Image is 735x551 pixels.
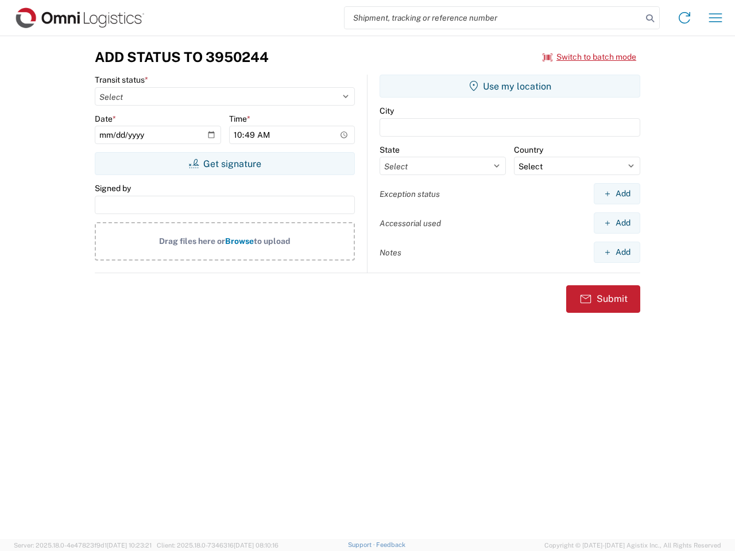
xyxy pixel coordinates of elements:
[159,236,225,246] span: Drag files here or
[380,106,394,116] label: City
[543,48,636,67] button: Switch to batch mode
[380,247,401,258] label: Notes
[376,541,405,548] a: Feedback
[95,183,131,193] label: Signed by
[95,75,148,85] label: Transit status
[107,542,152,549] span: [DATE] 10:23:21
[95,114,116,124] label: Date
[95,152,355,175] button: Get signature
[95,49,269,65] h3: Add Status to 3950244
[229,114,250,124] label: Time
[380,189,440,199] label: Exception status
[566,285,640,313] button: Submit
[594,242,640,263] button: Add
[380,75,640,98] button: Use my location
[225,236,254,246] span: Browse
[234,542,278,549] span: [DATE] 08:10:16
[157,542,278,549] span: Client: 2025.18.0-7346316
[514,145,543,155] label: Country
[345,7,642,29] input: Shipment, tracking or reference number
[254,236,291,246] span: to upload
[348,541,377,548] a: Support
[594,183,640,204] button: Add
[380,218,441,228] label: Accessorial used
[380,145,400,155] label: State
[544,540,721,550] span: Copyright © [DATE]-[DATE] Agistix Inc., All Rights Reserved
[14,542,152,549] span: Server: 2025.18.0-4e47823f9d1
[594,212,640,234] button: Add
